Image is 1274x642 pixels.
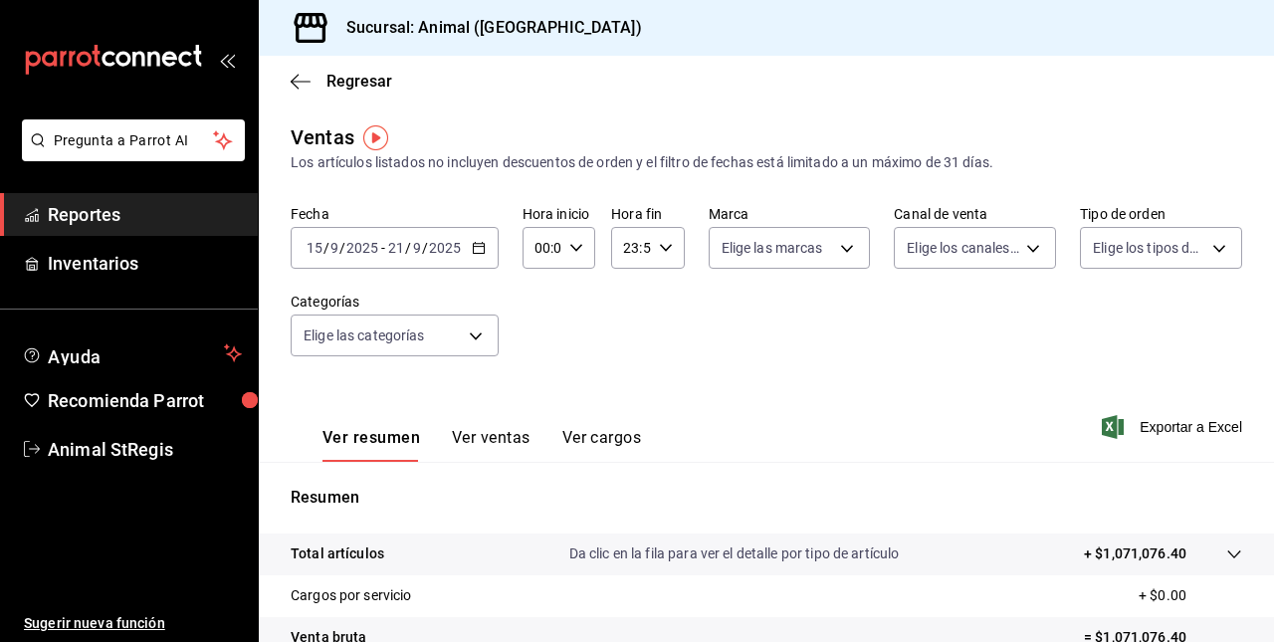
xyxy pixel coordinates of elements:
[428,240,462,256] input: ----
[291,585,412,606] p: Cargos por servicio
[306,240,323,256] input: --
[569,543,900,564] p: Da clic en la fila para ver el detalle por tipo de artículo
[1139,585,1242,606] p: + $0.00
[291,295,499,309] label: Categorías
[412,240,422,256] input: --
[48,201,242,228] span: Reportes
[291,486,1242,510] p: Resumen
[304,325,425,345] span: Elige las categorías
[722,238,823,258] span: Elige las marcas
[1084,543,1186,564] p: + $1,071,076.40
[709,207,871,221] label: Marca
[422,240,428,256] span: /
[1080,207,1242,221] label: Tipo de orden
[363,125,388,150] img: Tooltip marker
[381,240,385,256] span: -
[329,240,339,256] input: --
[24,613,242,634] span: Sugerir nueva función
[48,341,216,365] span: Ayuda
[345,240,379,256] input: ----
[14,144,245,165] a: Pregunta a Parrot AI
[323,240,329,256] span: /
[322,428,641,462] div: navigation tabs
[523,207,595,221] label: Hora inicio
[22,119,245,161] button: Pregunta a Parrot AI
[291,122,354,152] div: Ventas
[48,250,242,277] span: Inventarios
[48,387,242,414] span: Recomienda Parrot
[339,240,345,256] span: /
[894,207,1056,221] label: Canal de venta
[907,238,1019,258] span: Elige los canales de venta
[291,207,499,221] label: Fecha
[322,428,420,462] button: Ver resumen
[387,240,405,256] input: --
[48,436,242,463] span: Animal StRegis
[452,428,531,462] button: Ver ventas
[326,72,392,91] span: Regresar
[291,152,1242,173] div: Los artículos listados no incluyen descuentos de orden y el filtro de fechas está limitado a un m...
[54,130,214,151] span: Pregunta a Parrot AI
[611,207,684,221] label: Hora fin
[291,543,384,564] p: Total artículos
[219,52,235,68] button: open_drawer_menu
[1093,238,1205,258] span: Elige los tipos de orden
[1106,415,1242,439] button: Exportar a Excel
[405,240,411,256] span: /
[291,72,392,91] button: Regresar
[562,428,642,462] button: Ver cargos
[330,16,642,40] h3: Sucursal: Animal ([GEOGRAPHIC_DATA])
